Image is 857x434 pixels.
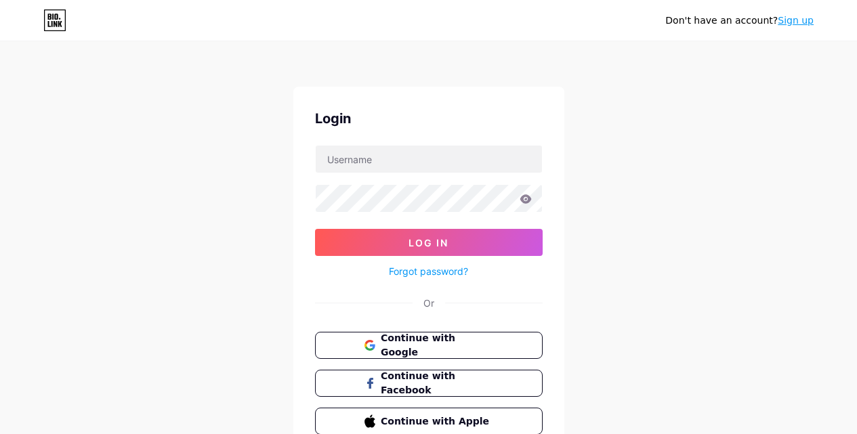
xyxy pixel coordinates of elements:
span: Continue with Google [381,331,493,360]
a: Sign up [778,15,814,26]
div: Don't have an account? [665,14,814,28]
div: Or [423,296,434,310]
a: Forgot password? [389,264,468,278]
span: Continue with Apple [381,414,493,429]
div: Login [315,108,543,129]
button: Continue with Facebook [315,370,543,397]
input: Username [316,146,542,173]
span: Continue with Facebook [381,369,493,397]
span: Log In [409,237,448,248]
button: Log In [315,229,543,256]
button: Continue with Google [315,332,543,359]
